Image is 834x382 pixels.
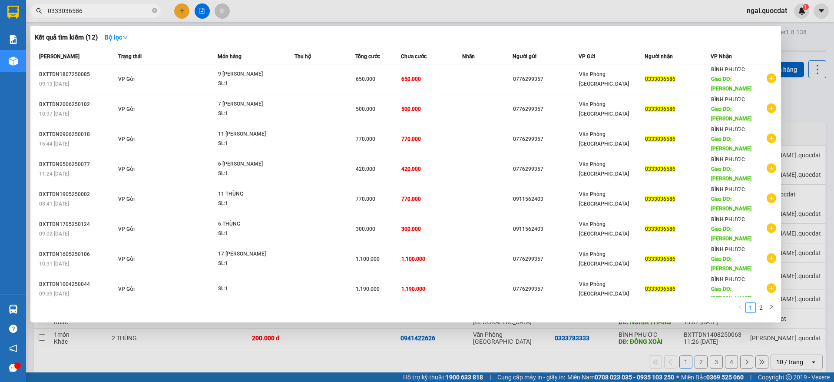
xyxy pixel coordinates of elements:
span: Giao DĐ: [PERSON_NAME] [711,76,751,92]
span: 0333036586 [645,76,675,82]
span: 0333036586 [645,136,675,142]
div: 11 THÙNG [218,189,283,199]
span: VP Gửi [118,106,135,112]
span: BÌNH PHƯỚC [711,96,745,103]
div: BXTTDN1004250044 [39,280,116,289]
div: BXTTDN0506250077 [39,160,116,169]
div: BXTTDN1705250124 [39,220,116,229]
button: left [735,302,745,313]
span: 10:31 [DATE] [39,261,69,267]
img: logo-vxr [7,6,19,19]
span: 650.000 [356,76,375,82]
span: 08:41 [DATE] [39,201,69,207]
div: 17 [PERSON_NAME] [218,249,283,259]
div: 0911562403 [513,195,578,204]
div: 9 [PERSON_NAME] [218,70,283,79]
span: down [122,34,128,40]
li: 2 [756,302,766,313]
a: 1 [746,303,755,312]
span: 770.000 [401,136,421,142]
span: plus-circle [767,223,776,233]
span: Trạng thái [118,53,142,60]
span: plus-circle [767,193,776,203]
span: VP Nhận [711,53,732,60]
span: 770.000 [401,196,421,202]
div: BXTTDN2006250102 [39,100,116,109]
div: 6 [PERSON_NAME] [218,159,283,169]
span: 500.000 [401,106,421,112]
span: 11:24 [DATE] [39,171,69,177]
div: 11 [PERSON_NAME] [218,130,283,139]
div: BXTTDN0906250018 [39,130,116,139]
span: Thu hộ [295,53,311,60]
div: 0776299357 [513,165,578,174]
span: 0333036586 [645,166,675,172]
div: SL: 1 [218,284,283,294]
span: left [738,304,743,309]
img: solution-icon [9,35,18,44]
span: 10:37 [DATE] [39,111,69,117]
div: BXTTDN1807250085 [39,70,116,79]
span: plus-circle [767,103,776,113]
span: right [769,304,774,309]
li: Next Page [766,302,777,313]
span: VP Gửi [118,166,135,172]
span: 09:39 [DATE] [39,291,69,297]
div: 0776299357 [513,75,578,84]
span: 09:13 [DATE] [39,81,69,87]
span: close-circle [152,7,157,15]
span: 500.000 [356,106,375,112]
div: 0776299357 [513,105,578,114]
span: 770.000 [356,136,375,142]
div: 0776299357 [513,255,578,264]
span: 09:02 [DATE] [39,231,69,237]
span: Tổng cước [355,53,380,60]
span: BÌNH PHƯỚC [711,216,745,223]
span: VP Gửi [118,136,135,142]
span: plus-circle [767,253,776,263]
span: 300.000 [401,226,421,232]
span: VP Gửi [118,226,135,232]
span: Giao DĐ: [PERSON_NAME] [711,196,751,212]
div: 7 [PERSON_NAME] [218,100,283,109]
span: plus-circle [767,283,776,293]
div: SL: 1 [218,199,283,209]
span: BÌNH PHƯỚC [711,156,745,163]
span: VP Gửi [118,76,135,82]
span: Giao DĐ: [PERSON_NAME] [711,166,751,182]
span: Giao DĐ: [PERSON_NAME] [711,226,751,242]
span: BÌNH PHƯỚC [711,66,745,73]
div: 6 THÙNG [218,219,283,229]
h3: Kết quả tìm kiếm ( 12 ) [35,33,98,42]
span: Giao DĐ: [PERSON_NAME] [711,286,751,302]
div: 0776299357 [513,135,578,144]
span: Giao DĐ: [PERSON_NAME] [711,256,751,272]
span: plus-circle [767,73,776,83]
span: plus-circle [767,163,776,173]
span: 0333036586 [645,106,675,112]
span: Giao DĐ: [PERSON_NAME] [711,106,751,122]
span: Văn Phòng [GEOGRAPHIC_DATA] [579,251,629,267]
span: Giao DĐ: [PERSON_NAME] [711,136,751,152]
li: 1 [745,302,756,313]
span: Văn Phòng [GEOGRAPHIC_DATA] [579,131,629,147]
span: Người gửi [513,53,536,60]
input: Tìm tên, số ĐT hoặc mã đơn [48,6,150,16]
span: plus-circle [767,133,776,143]
span: 770.000 [356,196,375,202]
li: Previous Page [735,302,745,313]
span: 16:44 [DATE] [39,141,69,147]
div: BXTTDN1905250002 [39,190,116,199]
div: SL: 1 [218,169,283,179]
span: Văn Phòng [GEOGRAPHIC_DATA] [579,221,629,237]
strong: Bộ lọc [105,34,128,41]
span: BÌNH PHƯỚC [711,186,745,193]
span: Nhãn [462,53,475,60]
div: SL: 1 [218,229,283,239]
span: 1.100.000 [356,256,380,262]
span: search [36,8,42,14]
span: Món hàng [218,53,242,60]
span: 300.000 [356,226,375,232]
span: 1.100.000 [401,256,425,262]
div: SL: 1 [218,109,283,119]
